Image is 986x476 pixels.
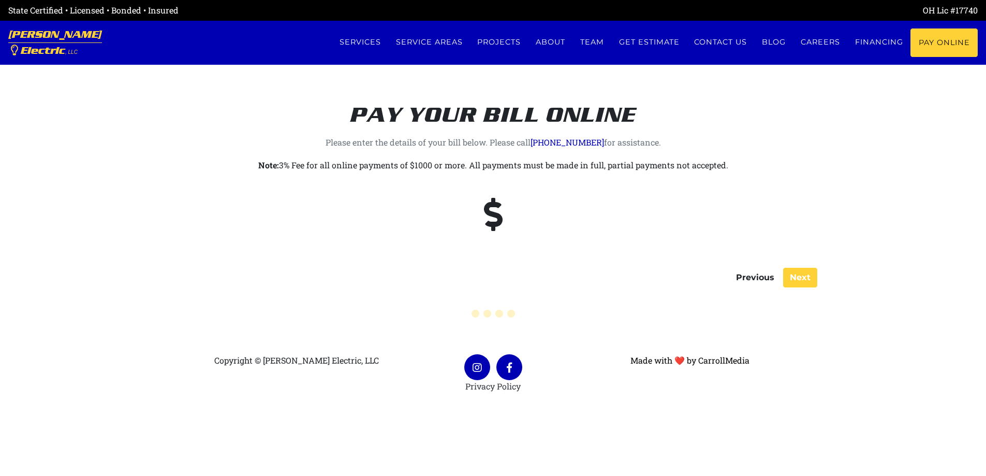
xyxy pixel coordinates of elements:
[206,158,781,172] p: 3% Fee for all online payments of $1000 or more. All payments must be made in full, partial payme...
[8,21,102,65] a: [PERSON_NAME] Electric, LLC
[65,49,78,55] span: , LLC
[206,135,781,150] p: Please enter the details of your bill below. Please call for assistance.
[755,28,793,56] a: Blog
[783,268,817,287] button: Next
[531,137,604,148] a: [PHONE_NUMBER]
[258,160,279,170] strong: Note:
[910,28,978,57] a: Pay Online
[206,78,781,127] h2: Pay your bill online
[214,355,379,366] span: Copyright © [PERSON_NAME] Electric, LLC
[847,28,910,56] a: Financing
[332,28,388,56] a: Services
[611,28,687,56] a: Get estimate
[388,28,470,56] a: Service Areas
[528,28,573,56] a: About
[687,28,755,56] a: Contact us
[793,28,848,56] a: Careers
[493,4,978,17] div: OH Lic #17740
[465,381,521,392] a: Privacy Policy
[8,4,493,17] div: State Certified • Licensed • Bonded • Insured
[470,28,528,56] a: Projects
[729,268,781,287] button: Previous
[630,355,749,366] a: Made with ❤ by CarrollMedia
[573,28,612,56] a: Team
